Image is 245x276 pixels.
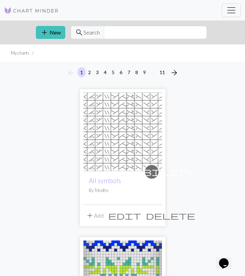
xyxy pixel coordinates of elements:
button: 9 [140,67,149,77]
button: 8 [133,67,141,77]
li: My charts [11,50,29,56]
button: 6 [117,67,125,77]
img: Logo [4,6,59,15]
button: Add [83,209,106,222]
iframe: chat widget [216,249,238,269]
button: Edit [106,209,144,222]
i: Next [170,69,178,77]
a: All symbols [89,177,121,184]
button: 1 [78,67,86,77]
button: Toggle navigation [222,3,241,17]
img: All symbols [83,93,162,171]
span: Search [83,28,100,37]
button: Next [167,67,181,78]
button: 7 [125,67,133,77]
span: delete [146,211,195,220]
span: add [40,28,49,37]
span: visibility [109,166,194,177]
button: 3 [93,67,101,77]
i: Edit [108,211,141,220]
button: Delete [144,209,198,222]
p: By Tricotry [89,187,156,194]
span: arrow_forward [170,68,178,78]
button: 5 [109,67,117,77]
i: private [109,165,194,179]
button: 2 [85,67,94,77]
button: 11 [157,67,168,77]
a: All symbols [83,128,162,134]
button: 4 [101,67,109,77]
button: New [36,26,65,39]
span: edit [108,211,141,220]
span: search [75,28,83,37]
span: add [86,211,94,220]
nav: Page navigation [64,67,181,78]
